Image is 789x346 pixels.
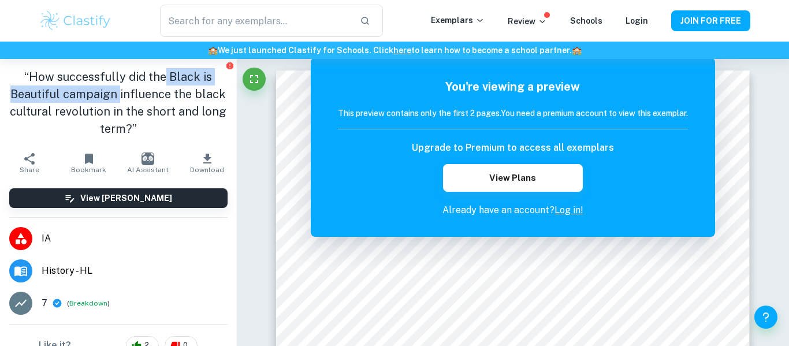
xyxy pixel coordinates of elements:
[208,46,218,55] span: 🏫
[338,107,688,120] h6: This preview contains only the first 2 pages. You need a premium account to view this exemplar.
[42,232,228,245] span: IA
[59,147,118,179] button: Bookmark
[572,46,582,55] span: 🏫
[39,9,112,32] img: Clastify logo
[671,10,750,31] button: JOIN FOR FREE
[754,306,777,329] button: Help and Feedback
[554,204,583,215] a: Log in!
[160,5,351,37] input: Search for any exemplars...
[190,166,224,174] span: Download
[570,16,602,25] a: Schools
[443,164,583,192] button: View Plans
[508,15,547,28] p: Review
[626,16,648,25] a: Login
[338,78,688,95] h5: You're viewing a preview
[226,61,235,70] button: Report issue
[142,152,154,165] img: AI Assistant
[9,68,228,137] h1: “How successfully did the Black is Beautiful campaign influence the black cultural revolution in ...
[431,14,485,27] p: Exemplars
[243,68,266,91] button: Fullscreen
[69,298,107,308] button: Breakdown
[20,166,39,174] span: Share
[42,296,47,310] p: 7
[393,46,411,55] a: here
[42,264,228,278] span: History - HL
[80,192,172,204] h6: View [PERSON_NAME]
[67,298,110,309] span: ( )
[177,147,236,179] button: Download
[338,203,688,217] p: Already have an account?
[2,44,787,57] h6: We just launched Clastify for Schools. Click to learn how to become a school partner.
[118,147,177,179] button: AI Assistant
[127,166,169,174] span: AI Assistant
[412,141,614,155] h6: Upgrade to Premium to access all exemplars
[9,188,228,208] button: View [PERSON_NAME]
[71,166,106,174] span: Bookmark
